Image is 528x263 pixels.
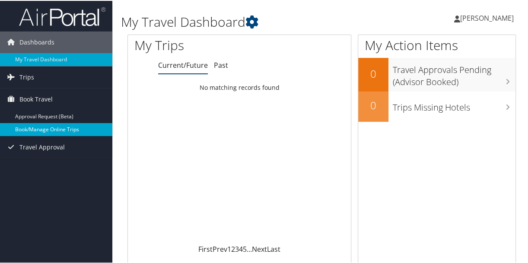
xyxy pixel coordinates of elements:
span: Travel Approval [19,136,65,157]
h3: Travel Approvals Pending (Advisor Booked) [393,59,515,87]
a: 0Travel Approvals Pending (Advisor Booked) [358,57,515,90]
span: Book Travel [19,88,53,109]
h1: My Action Items [358,35,515,54]
span: Dashboards [19,31,54,52]
span: [PERSON_NAME] [460,13,514,22]
h1: My Trips [134,35,251,54]
a: 3 [235,244,239,253]
h2: 0 [358,66,388,80]
a: 2 [231,244,235,253]
a: Next [252,244,267,253]
a: 1 [227,244,231,253]
h3: Trips Missing Hotels [393,96,515,113]
a: Last [267,244,280,253]
a: First [198,244,213,253]
a: [PERSON_NAME] [454,4,522,30]
a: Prev [213,244,227,253]
span: … [247,244,252,253]
span: Trips [19,66,34,87]
h2: 0 [358,97,388,112]
a: Current/Future [158,60,208,69]
a: 4 [239,244,243,253]
a: Past [214,60,228,69]
a: 5 [243,244,247,253]
td: No matching records found [128,79,351,95]
img: airportal-logo.png [19,6,105,26]
a: 0Trips Missing Hotels [358,91,515,121]
h1: My Travel Dashboard [121,12,388,30]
